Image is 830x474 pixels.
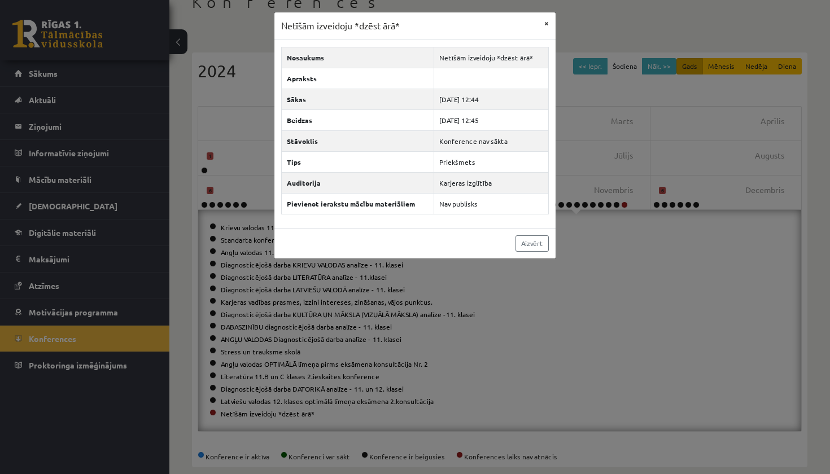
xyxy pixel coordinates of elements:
th: Stāvoklis [282,130,434,151]
th: Beidzas [282,109,434,130]
th: Tips [282,151,434,172]
td: [DATE] 12:45 [434,109,548,130]
td: Konference nav sākta [434,130,548,151]
td: Karjeras izglītība [434,172,548,193]
th: Auditorija [282,172,434,193]
th: Pievienot ierakstu mācību materiāliem [282,193,434,214]
td: Netīšām izveidoju *dzēst ārā* [434,47,548,68]
td: Nav publisks [434,193,548,214]
th: Nosaukums [282,47,434,68]
a: Aizvērt [516,235,549,252]
td: Priekšmets [434,151,548,172]
button: × [538,12,556,34]
th: Sākas [282,89,434,109]
td: [DATE] 12:44 [434,89,548,109]
h3: Netīšām izveidoju *dzēst ārā* [281,19,400,33]
th: Apraksts [282,68,434,89]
